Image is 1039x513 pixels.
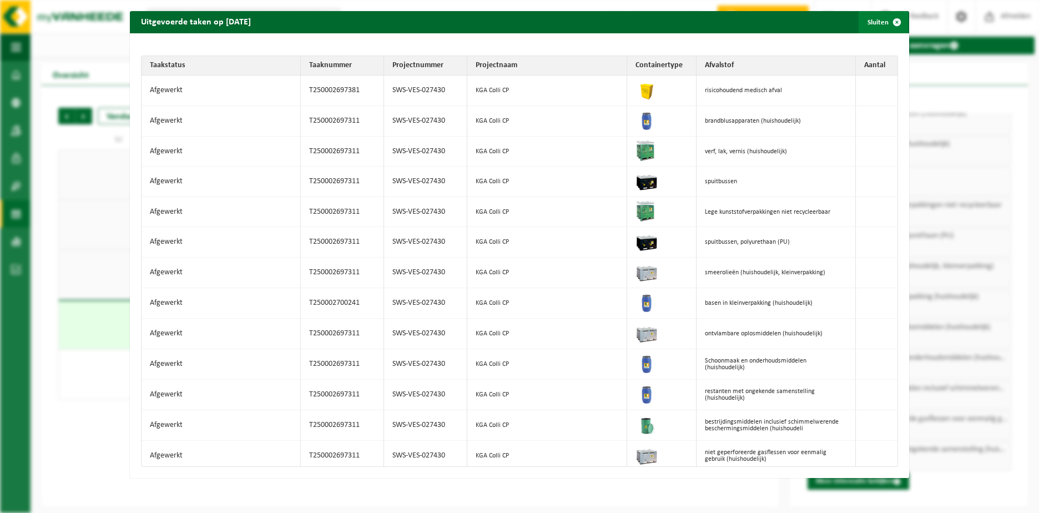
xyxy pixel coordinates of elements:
td: KGA Colli CP [467,319,627,349]
td: T250002697311 [301,349,384,380]
td: Afgewerkt [142,76,301,106]
td: basen in kleinverpakking (huishoudelijk) [697,288,856,319]
img: LP-SB-00050-HPE-22 [635,78,658,100]
td: risicohoudend medisch afval [697,76,856,106]
td: Afgewerkt [142,106,301,137]
td: T250002697311 [301,380,384,410]
td: KGA Colli CP [467,137,627,167]
img: PB-HB-1400-HPE-GN-11 [635,200,655,222]
td: T250002697311 [301,197,384,227]
td: T250002697311 [301,227,384,258]
td: Afgewerkt [142,137,301,167]
td: Schoonmaak en onderhoudsmiddelen (huishoudelijk) [697,349,856,380]
th: Aantal [856,56,897,76]
td: SWS-VES-027430 [384,288,467,319]
td: SWS-VES-027430 [384,410,467,441]
img: PB-HB-1400-HPE-GN-11 [635,139,655,161]
img: PB-OT-0120-HPE-00-02 [635,291,658,313]
th: Taaknummer [301,56,384,76]
td: Afgewerkt [142,258,301,288]
td: T250002697311 [301,258,384,288]
td: Afgewerkt [142,197,301,227]
td: KGA Colli CP [467,106,627,137]
td: SWS-VES-027430 [384,258,467,288]
h2: Uitgevoerde taken op [DATE] [130,11,262,32]
td: T250002697311 [301,319,384,349]
td: T250002697311 [301,137,384,167]
img: PB-OT-0200-MET-00-02 [635,413,658,435]
td: smeerolieën (huishoudelijk, kleinverpakking) [697,258,856,288]
th: Taakstatus [142,56,301,76]
td: KGA Colli CP [467,441,627,471]
td: Lege kunststofverpakkingen niet recycleerbaar [697,197,856,227]
td: T250002697311 [301,441,384,471]
td: Afgewerkt [142,380,301,410]
td: verf, lak, vernis (huishoudelijk) [697,137,856,167]
td: SWS-VES-027430 [384,106,467,137]
th: Projectnummer [384,56,467,76]
td: SWS-VES-027430 [384,137,467,167]
img: PB-LB-0680-HPE-GY-11 [635,260,658,283]
td: KGA Colli CP [467,197,627,227]
img: PB-OT-0120-HPE-00-02 [635,109,658,131]
td: ontvlambare oplosmiddelen (huishoudelijk) [697,319,856,349]
td: KGA Colli CP [467,167,627,197]
td: SWS-VES-027430 [384,380,467,410]
td: restanten met ongekende samenstelling (huishoudelijk) [697,380,856,410]
td: KGA Colli CP [467,258,627,288]
img: PB-LB-0680-HPE-GY-11 [635,321,658,344]
td: KGA Colli CP [467,288,627,319]
td: SWS-VES-027430 [384,197,467,227]
td: T250002697311 [301,167,384,197]
img: PB-OT-0120-HPE-00-02 [635,383,658,405]
td: Afgewerkt [142,410,301,441]
td: Afgewerkt [142,349,301,380]
td: KGA Colli CP [467,380,627,410]
td: T250002700241 [301,288,384,319]
td: SWS-VES-027430 [384,349,467,380]
img: PB-LB-0680-HPE-BK-11 [635,230,658,252]
td: SWS-VES-027430 [384,167,467,197]
td: T250002697311 [301,410,384,441]
img: PB-LB-0680-HPE-BK-11 [635,169,658,192]
button: Sluiten [859,11,908,33]
td: niet geperforeerde gasflessen voor eenmalig gebruik (huishoudelijk) [697,441,856,471]
td: Afgewerkt [142,319,301,349]
td: KGA Colli CP [467,227,627,258]
td: Afgewerkt [142,167,301,197]
td: KGA Colli CP [467,76,627,106]
td: spuitbussen, polyurethaan (PU) [697,227,856,258]
td: brandblusapparaten (huishoudelijk) [697,106,856,137]
td: Afgewerkt [142,288,301,319]
td: SWS-VES-027430 [384,441,467,471]
img: PB-OT-0120-HPE-00-02 [635,352,658,374]
td: T250002697311 [301,106,384,137]
td: Afgewerkt [142,227,301,258]
td: Afgewerkt [142,441,301,471]
td: KGA Colli CP [467,349,627,380]
td: SWS-VES-027430 [384,319,467,349]
th: Containertype [627,56,697,76]
td: T250002697381 [301,76,384,106]
th: Projectnaam [467,56,627,76]
td: SWS-VES-027430 [384,227,467,258]
img: PB-LB-0680-HPE-GY-11 [635,444,658,466]
th: Afvalstof [697,56,856,76]
td: KGA Colli CP [467,410,627,441]
td: bestrijdingsmiddelen inclusief schimmelwerende beschermingsmiddelen (huishoudeli [697,410,856,441]
td: spuitbussen [697,167,856,197]
td: SWS-VES-027430 [384,76,467,106]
